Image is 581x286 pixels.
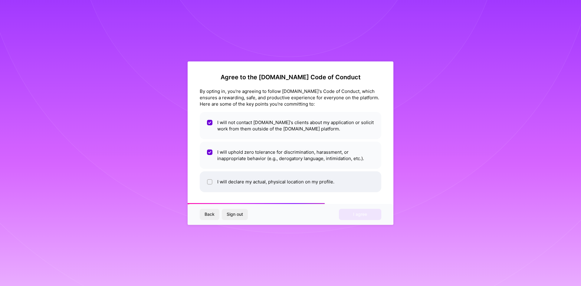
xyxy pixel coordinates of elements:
[200,88,381,107] div: By opting in, you're agreeing to follow [DOMAIN_NAME]'s Code of Conduct, which ensures a rewardin...
[200,209,219,220] button: Back
[200,142,381,169] li: I will uphold zero tolerance for discrimination, harassment, or inappropriate behavior (e.g., der...
[200,112,381,139] li: I will not contact [DOMAIN_NAME]'s clients about my application or solicit work from them outside...
[200,74,381,81] h2: Agree to the [DOMAIN_NAME] Code of Conduct
[200,171,381,192] li: I will declare my actual, physical location on my profile.
[205,211,215,217] span: Back
[222,209,248,220] button: Sign out
[227,211,243,217] span: Sign out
